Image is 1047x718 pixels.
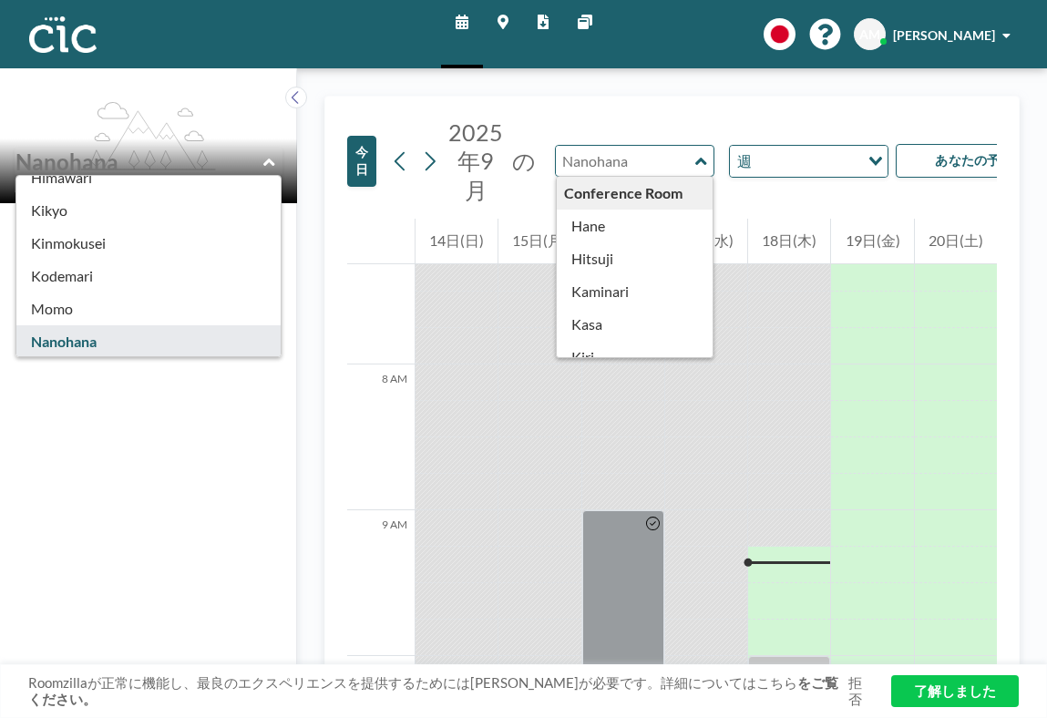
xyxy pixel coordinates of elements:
input: Nanohana [556,146,695,176]
div: 19日(金) [831,219,913,264]
input: Nanohana [15,149,263,175]
div: Himawari [16,161,281,194]
div: Kiri [557,341,713,374]
button: 今日 [347,136,376,187]
div: 7 AM [347,219,415,364]
input: Search for option [757,149,857,173]
span: 階：7 [15,176,52,194]
div: Kikyo [16,194,281,227]
span: Roomzillaが正常に機能し、最良のエクスペリエンスを提供するためには[PERSON_NAME]が必要です。詳細についてはこちら [28,674,842,709]
div: Hane [557,210,713,242]
div: 15日(月) [498,219,580,264]
div: Kinmokusei [16,227,281,260]
div: Momo [16,292,281,325]
div: Hitsuji [557,242,713,275]
img: organization-logo [29,16,97,53]
div: Kasa [557,308,713,341]
span: AM [859,26,880,43]
a: 了解しました [891,675,1019,707]
div: 9 AM [347,510,415,656]
div: Nanohana [16,325,281,358]
span: 2025年9月 [448,118,503,203]
div: Kodemari [16,260,281,292]
a: をご覧ください。 [28,674,838,708]
div: 20日(土) [915,219,997,264]
div: 18日(木) [748,219,830,264]
div: Conference Room [557,177,713,210]
div: Search for option [730,146,888,177]
div: 8 AM [347,364,415,510]
span: の [512,147,536,175]
div: Kaminari [557,275,713,308]
span: 週 [734,149,755,173]
div: 14日(日) [416,219,498,264]
span: [PERSON_NAME] [893,27,995,43]
a: 拒否 [842,674,868,709]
